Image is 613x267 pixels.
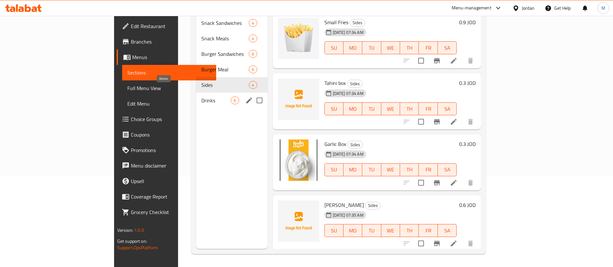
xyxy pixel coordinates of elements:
span: Burger Meal [201,66,249,73]
span: Sides [347,80,362,87]
span: [DATE] 07:34 AM [330,29,366,36]
a: Edit Menu [122,96,217,111]
div: Snack Sandwiches [201,19,249,27]
span: TH [403,104,416,114]
button: SA [438,163,457,176]
span: Coupons [131,131,211,139]
span: 6 [231,98,238,104]
div: Sides4 [196,77,267,93]
div: Snack Meals4 [196,31,267,46]
span: Branches [131,38,211,46]
span: TU [365,43,378,53]
span: Full Menu View [127,84,211,92]
span: Tahini box [324,78,346,88]
span: Burger Sandwiches [201,50,249,58]
span: Select to update [414,54,428,67]
span: MO [346,43,360,53]
nav: Menu sections [196,13,267,111]
a: Branches [117,34,217,49]
button: edit [244,96,254,105]
span: Sides [348,141,363,149]
button: MO [343,102,362,115]
a: Edit menu item [450,240,458,247]
span: SA [440,43,454,53]
span: Choice Groups [131,115,211,123]
span: MO [346,104,360,114]
button: delete [463,53,478,68]
span: 6 [249,67,257,73]
span: TH [403,165,416,174]
img: Small Fries [278,18,319,59]
button: delete [463,236,478,251]
span: MO [346,165,360,174]
a: Promotions [117,142,217,158]
div: Sides [347,80,363,87]
div: items [231,97,239,104]
span: SU [327,226,341,235]
button: WE [381,224,400,237]
span: WE [384,104,397,114]
div: items [249,66,257,73]
button: TU [362,102,381,115]
span: Select to update [414,237,428,250]
a: Edit menu item [450,118,458,126]
span: SU [327,104,341,114]
span: Edit Menu [127,100,211,108]
button: WE [381,41,400,54]
span: SA [440,165,454,174]
span: 6 [249,51,257,57]
a: Sections [122,65,217,80]
span: [DATE] 07:34 AM [330,151,366,157]
span: Sides [365,202,380,209]
h6: 0.6 JOD [459,200,476,210]
span: SU [327,165,341,174]
span: Menu disclaimer [131,162,211,169]
span: SU [327,43,341,53]
span: [DATE] 07:34 AM [330,90,366,97]
button: Branch-specific-item [429,53,445,68]
button: TH [400,224,419,237]
img: Garlic Box [278,139,319,181]
a: Edit menu item [450,179,458,187]
span: Coverage Report [131,193,211,200]
button: SU [324,224,343,237]
button: FR [419,102,438,115]
button: SU [324,163,343,176]
span: Promotions [131,146,211,154]
div: items [249,50,257,58]
span: 4 [249,20,257,26]
span: SA [440,104,454,114]
div: Burger Sandwiches6 [196,46,267,62]
span: Garlic Box [324,139,346,149]
span: TH [403,43,416,53]
span: Edit Restaurant [131,22,211,30]
a: Support.OpsPlatform [117,243,158,252]
button: FR [419,41,438,54]
span: 1.0.0 [134,226,144,234]
span: Sides [350,19,365,26]
div: items [249,19,257,27]
a: Edit Restaurant [117,18,217,34]
img: Ayran Laban [278,200,319,242]
div: Sides [201,81,249,89]
span: SA [440,226,454,235]
span: FR [421,226,435,235]
span: WE [384,226,397,235]
button: FR [419,224,438,237]
h6: 0.3 JOD [459,78,476,87]
span: Menus [132,53,211,61]
span: WE [384,165,397,174]
span: Drinks [201,97,231,104]
a: Choice Groups [117,111,217,127]
button: TH [400,163,419,176]
img: Tahini box [278,78,319,120]
button: TH [400,102,419,115]
span: Snack Meals [201,35,249,42]
span: MO [346,226,360,235]
span: [PERSON_NAME] [324,200,364,210]
button: Branch-specific-item [429,236,445,251]
button: Branch-specific-item [429,175,445,190]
